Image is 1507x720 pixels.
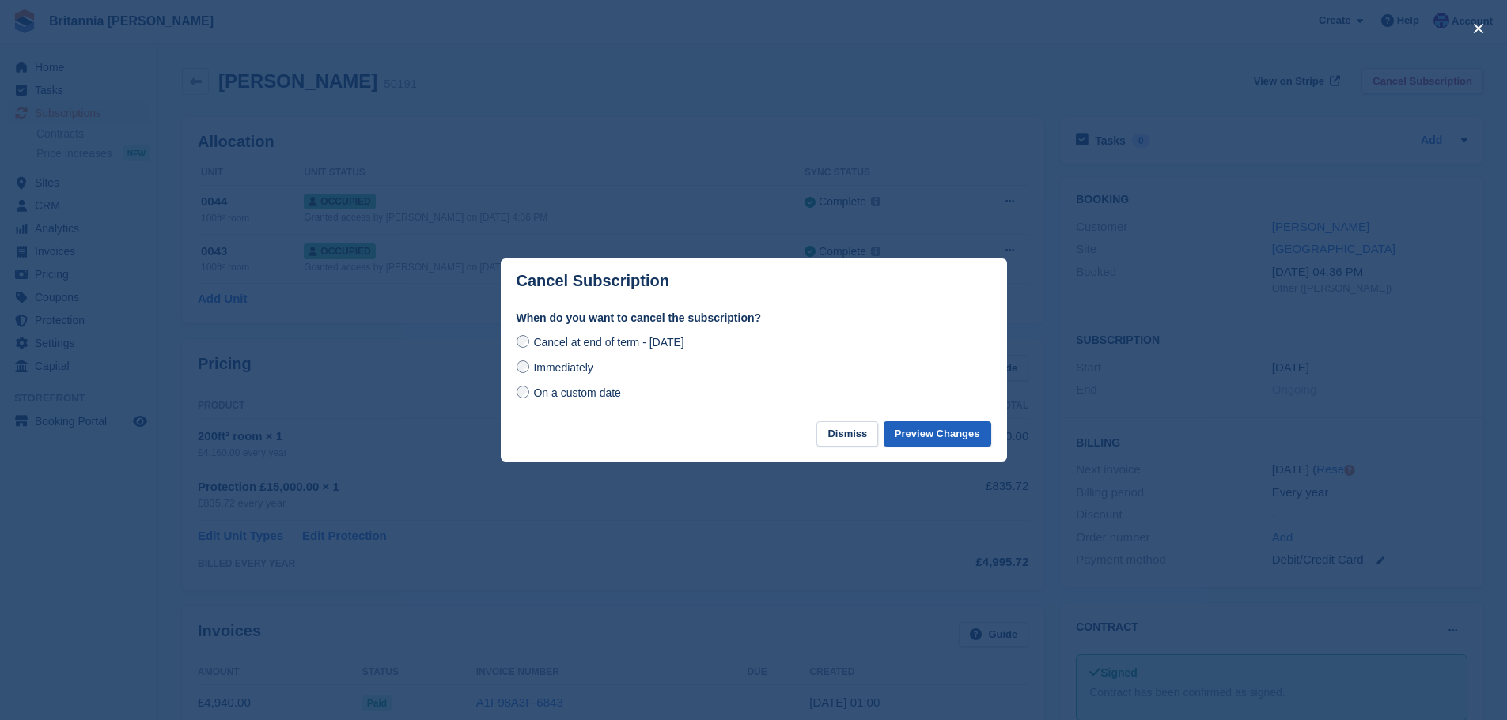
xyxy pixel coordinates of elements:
p: Cancel Subscription [517,272,669,290]
span: On a custom date [533,386,621,399]
span: Immediately [533,361,593,374]
input: On a custom date [517,386,529,398]
label: When do you want to cancel the subscription? [517,310,991,326]
span: Cancel at end of term - [DATE] [533,336,683,349]
input: Cancel at end of term - [DATE] [517,335,529,348]
button: Preview Changes [884,421,991,447]
input: Immediately [517,360,529,373]
button: Dismiss [816,421,878,447]
button: close [1466,16,1491,41]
